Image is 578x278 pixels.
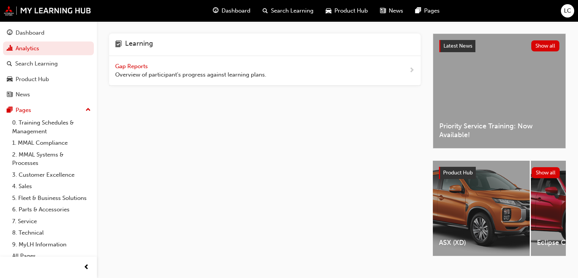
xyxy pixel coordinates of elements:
[9,117,94,137] a: 0. Training Schedules & Management
[115,63,149,70] span: Gap Reports
[16,106,31,115] div: Pages
[320,3,374,19] a: car-iconProduct Hub
[3,26,94,40] a: Dashboard
[374,3,409,19] a: news-iconNews
[9,192,94,204] a: 5. Fleet & Business Solutions
[207,3,257,19] a: guage-iconDashboard
[125,40,153,50] h4: Learning
[439,167,560,179] a: Product HubShow all
[564,6,571,15] span: LC
[439,40,559,52] a: Latest NewsShow all
[9,227,94,239] a: 8. Technical
[7,45,13,52] span: chart-icon
[115,70,266,79] span: Overview of participant's progress against learning plans.
[439,238,524,247] span: ASX (XD)
[326,6,331,16] span: car-icon
[9,216,94,227] a: 7. Service
[433,161,530,256] a: ASX (XD)
[409,66,415,75] span: next-icon
[3,24,94,103] button: DashboardAnalyticsSearch LearningProduct HubNews
[3,72,94,86] a: Product Hub
[115,40,122,50] span: learning-icon
[86,105,91,115] span: up-icon
[433,34,566,149] a: Latest NewsShow allPriority Service Training: Now Available!
[561,4,574,18] button: LC
[4,6,91,16] img: mmal
[15,59,58,68] div: Search Learning
[9,169,94,181] a: 3. Customer Excellence
[213,6,219,16] span: guage-icon
[16,90,30,99] div: News
[16,75,49,84] div: Product Hub
[9,181,94,192] a: 4. Sales
[3,57,94,71] a: Search Learning
[389,6,403,15] span: News
[109,56,421,86] a: Gap Reports Overview of participant's progress against learning plans.next-icon
[7,61,12,67] span: search-icon
[84,263,89,272] span: prev-icon
[271,6,314,15] span: Search Learning
[409,3,446,19] a: pages-iconPages
[9,239,94,251] a: 9. MyLH Information
[7,30,13,37] span: guage-icon
[439,122,559,139] span: Priority Service Training: Now Available!
[443,43,472,49] span: Latest News
[7,107,13,114] span: pages-icon
[7,91,13,98] span: news-icon
[3,103,94,117] button: Pages
[9,137,94,149] a: 1. MMAL Compliance
[415,6,421,16] span: pages-icon
[263,6,268,16] span: search-icon
[16,29,44,37] div: Dashboard
[7,76,13,83] span: car-icon
[222,6,250,15] span: Dashboard
[9,204,94,216] a: 6. Parts & Accessories
[532,167,560,178] button: Show all
[380,6,386,16] span: news-icon
[3,88,94,102] a: News
[9,250,94,262] a: All Pages
[9,149,94,169] a: 2. MMAL Systems & Processes
[424,6,440,15] span: Pages
[531,40,560,51] button: Show all
[257,3,320,19] a: search-iconSearch Learning
[443,169,473,176] span: Product Hub
[3,42,94,56] a: Analytics
[334,6,368,15] span: Product Hub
